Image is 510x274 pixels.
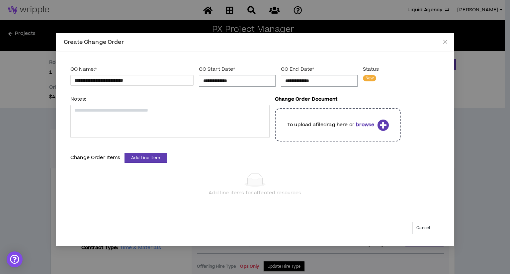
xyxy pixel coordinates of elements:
div: To upload afiledrag here orbrowse [275,105,401,145]
p: To upload a file drag here or [287,121,375,129]
button: Cancel [412,222,434,234]
button: Close [436,33,454,51]
div: Open Intercom Messenger [7,251,23,267]
p: Change Order Document [275,96,337,103]
b: browse [356,121,375,128]
label: Notes: [70,93,270,105]
label: CO Name: [70,63,194,75]
div: Create Change Order [64,39,446,46]
p: Change Order Items [70,154,121,161]
button: Add Line Item [125,153,167,163]
label: CO End Date [281,63,358,75]
sup: New [363,75,376,81]
span: close [443,39,448,45]
label: CO Start Date [199,63,276,75]
div: Add line items for affected resources [70,189,440,197]
label: Status [363,63,379,75]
